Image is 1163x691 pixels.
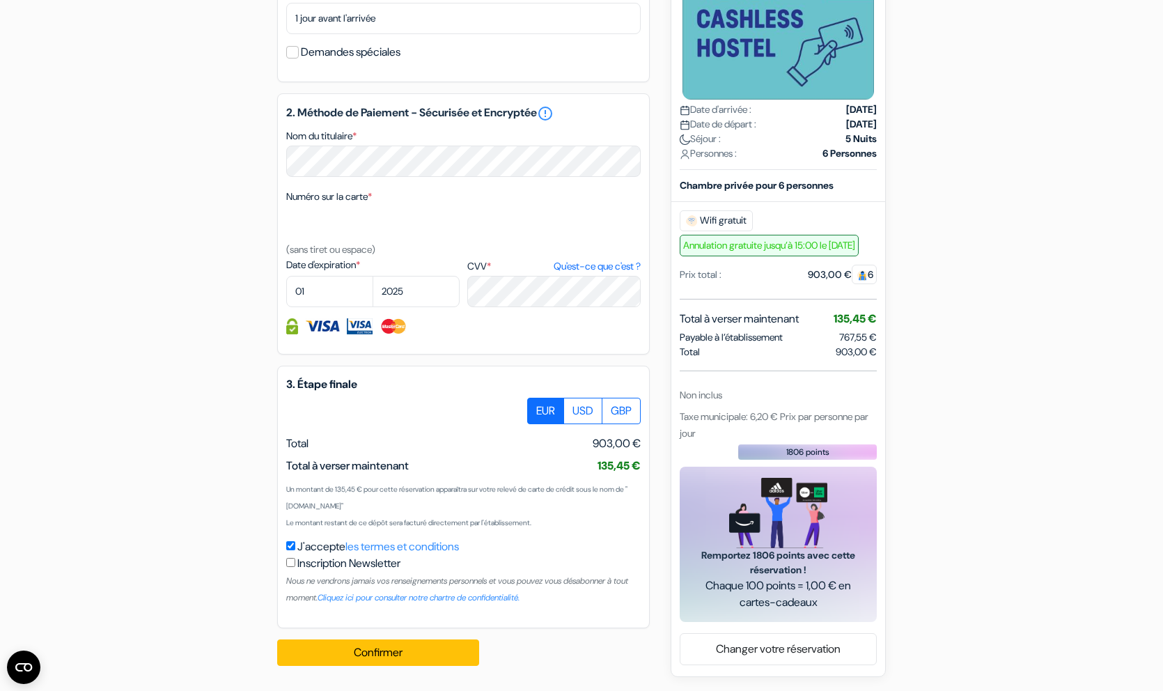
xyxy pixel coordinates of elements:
span: 135,45 € [834,311,877,326]
small: Nous ne vendrons jamais vos renseignements personnels et vous pouvez vous désabonner à tout moment. [286,575,628,603]
div: Non inclus [680,388,877,403]
a: Changer votre réservation [680,636,876,662]
span: Total à verser maintenant [680,311,799,327]
strong: 5 Nuits [845,132,877,146]
span: Remportez 1806 points avec cette réservation ! [696,548,860,577]
img: calendar.svg [680,105,690,116]
a: Qu'est-ce que c'est ? [554,259,641,274]
strong: [DATE] [846,102,877,117]
span: 135,45 € [598,458,641,473]
img: calendar.svg [680,120,690,130]
span: Payable à l’établissement [680,330,783,345]
label: CVV [467,259,641,274]
div: 903,00 € [808,267,877,282]
h5: 3. Étape finale [286,378,641,391]
span: Annulation gratuite jusqu’à 15:00 le [DATE] [680,235,859,256]
span: Total [286,436,309,451]
span: Chaque 100 points = 1,00 € en cartes-cadeaux [696,577,860,611]
span: 6 [852,265,877,284]
label: Nom du titulaire [286,129,357,143]
label: Date d'expiration [286,258,460,272]
a: error_outline [537,105,554,122]
span: Personnes : [680,146,737,161]
span: Wifi gratuit [680,210,753,231]
strong: [DATE] [846,117,877,132]
small: Un montant de 135,45 € pour cette réservation apparaîtra sur votre relevé de carte de crédit sous... [286,485,627,511]
span: Date de départ : [680,117,756,132]
span: Total à verser maintenant [286,458,409,473]
span: 1806 points [786,446,829,458]
label: EUR [527,398,564,424]
label: Numéro sur la carte [286,189,372,204]
div: Prix total : [680,267,721,282]
img: Visa [305,318,340,334]
small: (sans tiret ou espace) [286,243,375,256]
span: Séjour : [680,132,721,146]
label: Inscription Newsletter [297,555,400,572]
span: Total [680,345,700,359]
img: moon.svg [680,134,690,145]
b: Chambre privée pour 6 personnes [680,179,834,192]
strong: 6 Personnes [822,146,877,161]
img: Visa Electron [347,318,372,334]
h5: 2. Méthode de Paiement - Sécurisée et Encryptée [286,105,641,122]
span: 903,00 € [836,345,877,359]
label: J'accepte [297,538,459,555]
a: Cliquez ici pour consulter notre chartre de confidentialité. [318,592,520,603]
img: user_icon.svg [680,149,690,160]
span: Date d'arrivée : [680,102,751,117]
label: GBP [602,398,641,424]
small: Le montant restant de ce dépôt sera facturé directement par l'établissement. [286,518,531,527]
img: Information de carte de crédit entièrement encryptée et sécurisée [286,318,298,334]
label: USD [563,398,602,424]
div: Basic radio toggle button group [528,398,641,424]
span: 903,00 € [593,435,641,452]
button: Ouvrir le widget CMP [7,651,40,684]
img: free_wifi.svg [686,215,697,226]
label: Demandes spéciales [301,42,400,62]
img: Master Card [380,318,408,334]
img: gift_card_hero_new.png [729,478,827,548]
img: guest.svg [857,270,868,281]
span: 767,55 € [839,331,877,343]
button: Confirmer [277,639,479,666]
span: Taxe municipale: 6,20 € Prix par personne par jour [680,410,868,440]
a: les termes et conditions [345,539,459,554]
